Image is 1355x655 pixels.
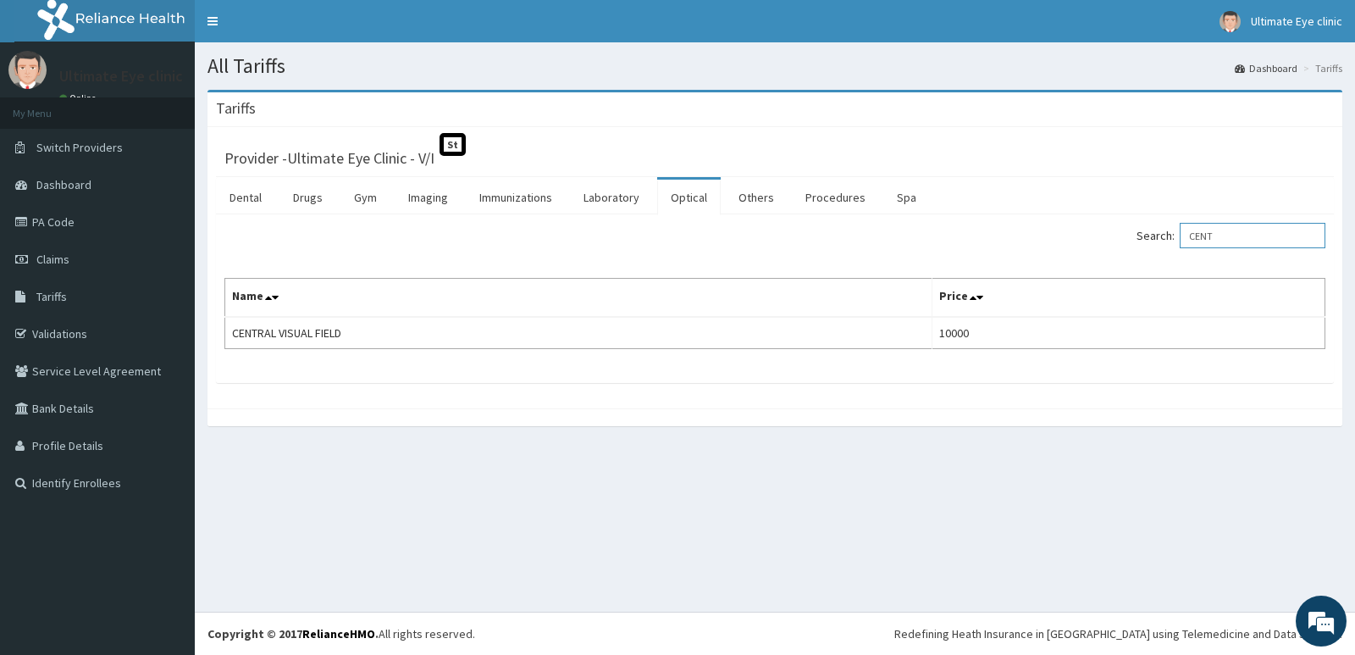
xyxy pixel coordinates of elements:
textarea: Type your message and hit 'Enter' [8,463,323,522]
footer: All rights reserved. [195,612,1355,655]
a: Imaging [395,180,462,215]
td: CENTRAL VISUAL FIELD [225,317,932,349]
a: Immunizations [466,180,566,215]
a: Dental [216,180,275,215]
span: St [440,133,466,156]
span: Switch Providers [36,140,123,155]
span: Claims [36,252,69,267]
a: Spa [883,180,930,215]
a: Gym [340,180,390,215]
li: Tariffs [1299,61,1342,75]
input: Search: [1180,223,1325,248]
div: Minimize live chat window [278,8,318,49]
h3: Tariffs [216,101,256,116]
div: Chat with us now [88,95,285,117]
th: Name [225,279,932,318]
th: Price [932,279,1325,318]
a: Procedures [792,180,879,215]
a: Dashboard [1235,61,1297,75]
label: Search: [1137,223,1325,248]
a: Others [725,180,788,215]
a: Online [59,92,100,104]
td: 10000 [932,317,1325,349]
span: We're online! [98,214,234,385]
img: d_794563401_company_1708531726252_794563401 [31,85,69,127]
h3: Provider - Ultimate Eye Clinic - V/I [224,151,434,166]
a: Drugs [279,180,336,215]
a: Laboratory [570,180,653,215]
span: Tariffs [36,289,67,304]
div: Redefining Heath Insurance in [GEOGRAPHIC_DATA] using Telemedicine and Data Science! [894,625,1342,642]
a: Optical [657,180,721,215]
h1: All Tariffs [207,55,1342,77]
span: Ultimate Eye clinic [1251,14,1342,29]
img: User Image [8,51,47,89]
p: Ultimate Eye clinic [59,69,183,84]
span: Dashboard [36,177,91,192]
a: RelianceHMO [302,626,375,641]
strong: Copyright © 2017 . [207,626,379,641]
img: User Image [1219,11,1241,32]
